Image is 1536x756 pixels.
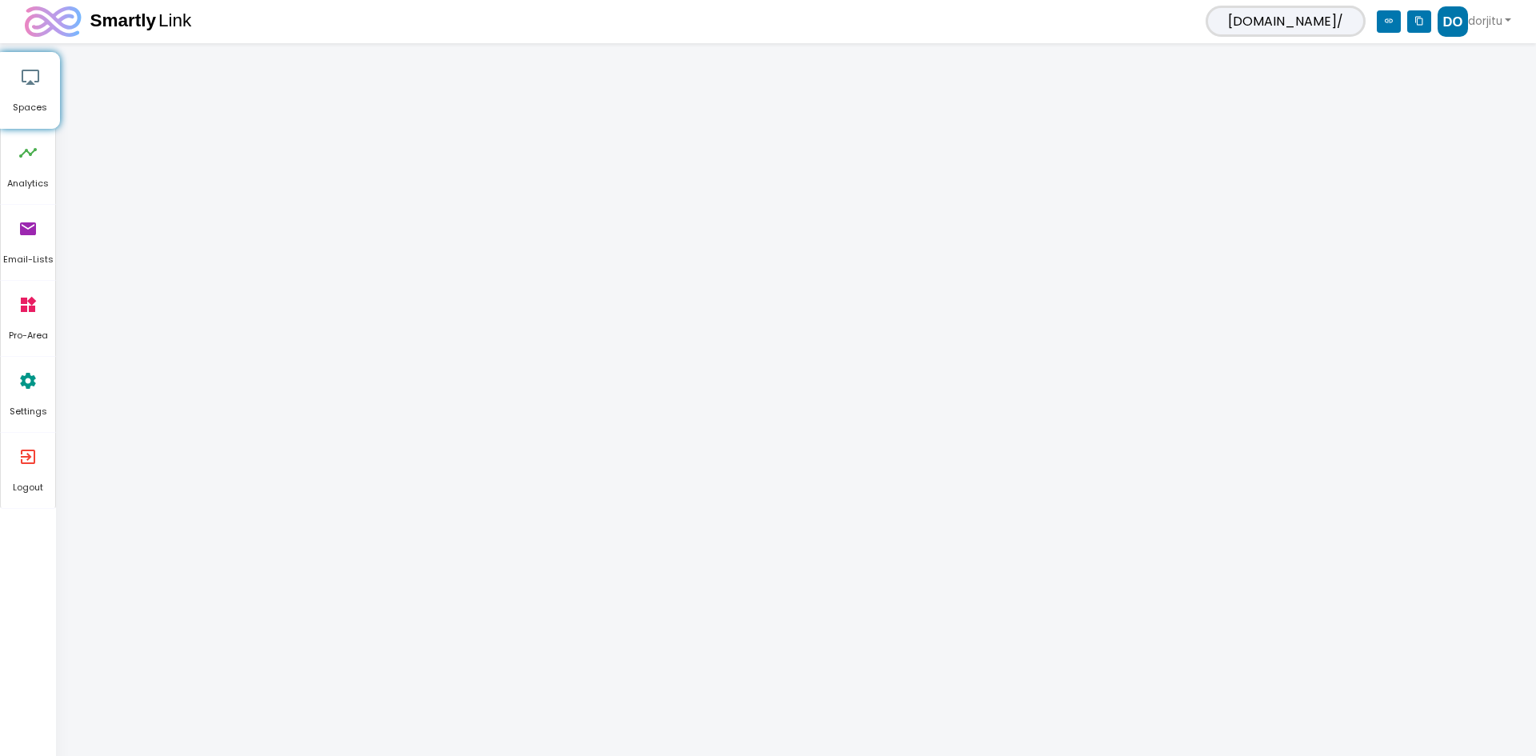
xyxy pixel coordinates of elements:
[18,357,38,405] i: settings
[18,129,38,177] i: timeline
[1,205,55,280] a: email Email-Lists
[18,433,38,481] i: exit_to_app
[1,253,55,267] span: Email-Lists
[1206,6,1366,37] span: [DOMAIN_NAME]/
[1,101,59,115] span: Spaces
[1,329,55,343] span: Pro-Area
[1,129,55,204] a: timeline Analytics
[1,357,55,432] a: settings Settings
[18,205,38,253] i: email
[21,53,40,101] i: airplay
[1407,10,1431,33] i: content_copy
[1,281,55,356] a: widgets Pro-Area
[1,433,55,508] a: exit_to_app Logout
[18,281,38,329] i: widgets
[25,6,194,37] img: logo.svg
[1377,10,1401,33] i: link
[1,53,59,128] a: airplay Spaces
[1438,6,1511,37] a: dorjitu
[1,405,55,419] span: Settings
[1,177,55,191] span: Analytics
[1,481,55,495] span: Logout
